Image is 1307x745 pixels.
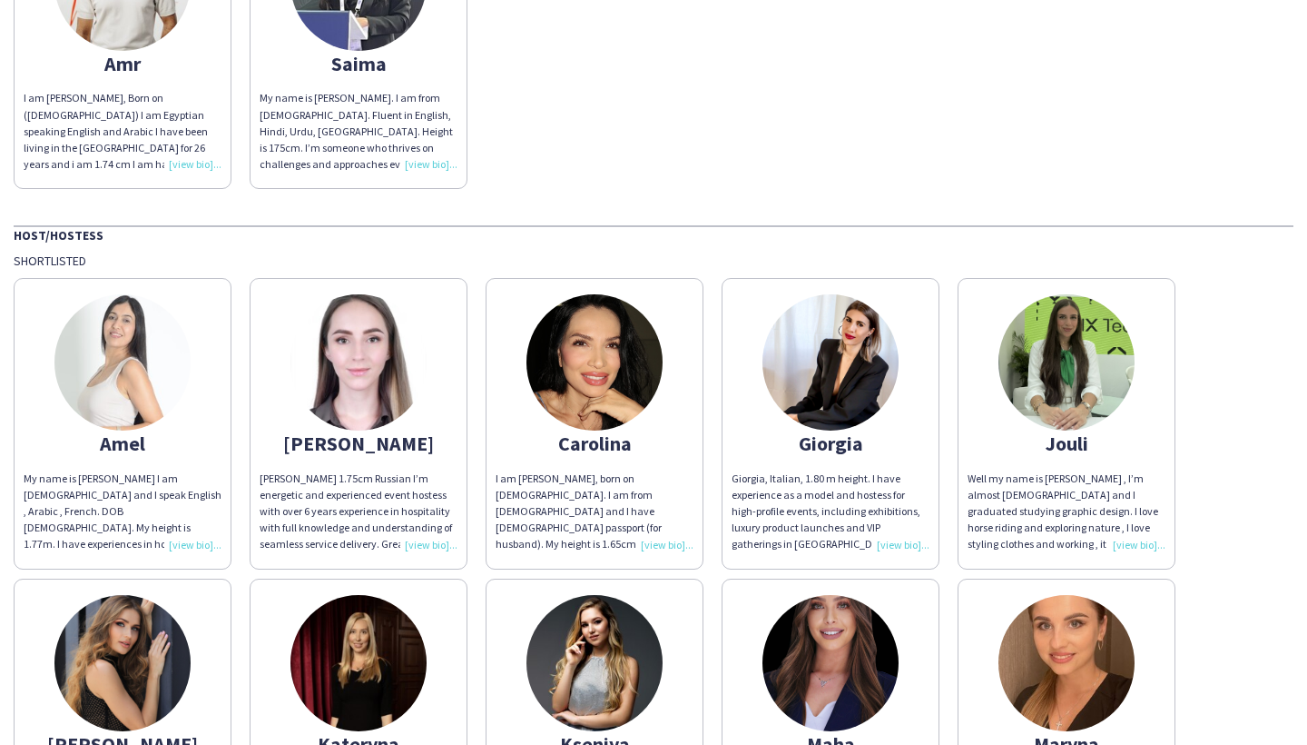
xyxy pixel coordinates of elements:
[762,595,899,731] img: thumb-62f9a297-14ea-4f76-99a9-8314e0e372b2.jpg
[290,294,427,431] img: thumb-68c2cbf3dec2e.jpeg
[24,90,221,173] div: I am [PERSON_NAME], Born on ([DEMOGRAPHIC_DATA]) I am Egyptian speaking English and Arabic I have...
[998,294,1135,431] img: thumb-3d0b2553-6c45-4a29-9489-c0299c010989.jpg
[762,294,899,431] img: thumb-167354389163c040d3eec95.jpeg
[968,435,1165,452] div: Jouli
[260,435,457,452] div: [PERSON_NAME]
[260,55,457,72] div: Saima
[24,55,221,72] div: Amr
[290,595,427,731] img: thumb-68bec696c45c0.jpeg
[54,294,191,431] img: thumb-66b264d8949b5.jpeg
[14,253,1293,269] div: Shortlisted
[496,435,693,452] div: Carolina
[24,471,221,553] div: My name is [PERSON_NAME] I am [DEMOGRAPHIC_DATA] and I speak English , Arabic , French. DOB [DEMO...
[526,595,663,731] img: thumb-6137c2e20776d.jpeg
[260,471,457,553] div: [PERSON_NAME] 1.75cm Russian I’m energetic and experienced event hostess with over 6 years experi...
[496,471,693,553] div: I am [PERSON_NAME], born on [DEMOGRAPHIC_DATA]. I am from [DEMOGRAPHIC_DATA] and I have [DEMOGRAP...
[14,225,1293,243] div: Host/Hostess
[968,471,1165,553] div: Well my name is [PERSON_NAME] , I’m almost [DEMOGRAPHIC_DATA] and I graduated studying graphic de...
[260,90,457,173] div: My name is [PERSON_NAME]. I am from [DEMOGRAPHIC_DATA]. Fluent in English, Hindi, Urdu, [GEOGRAPH...
[526,294,663,431] img: thumb-8c768348-6c47-4566-a4ae-325e3f1deb12.jpg
[54,595,191,731] img: thumb-16475042836232eb9b597b1.jpeg
[24,435,221,452] div: Amel
[732,471,929,553] div: Giorgia, Italian, 1.80 m height. I have experience as a model and hostess for high-profile events...
[732,435,929,452] div: Giorgia
[998,595,1135,731] img: thumb-671b7c58dfd28.jpeg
